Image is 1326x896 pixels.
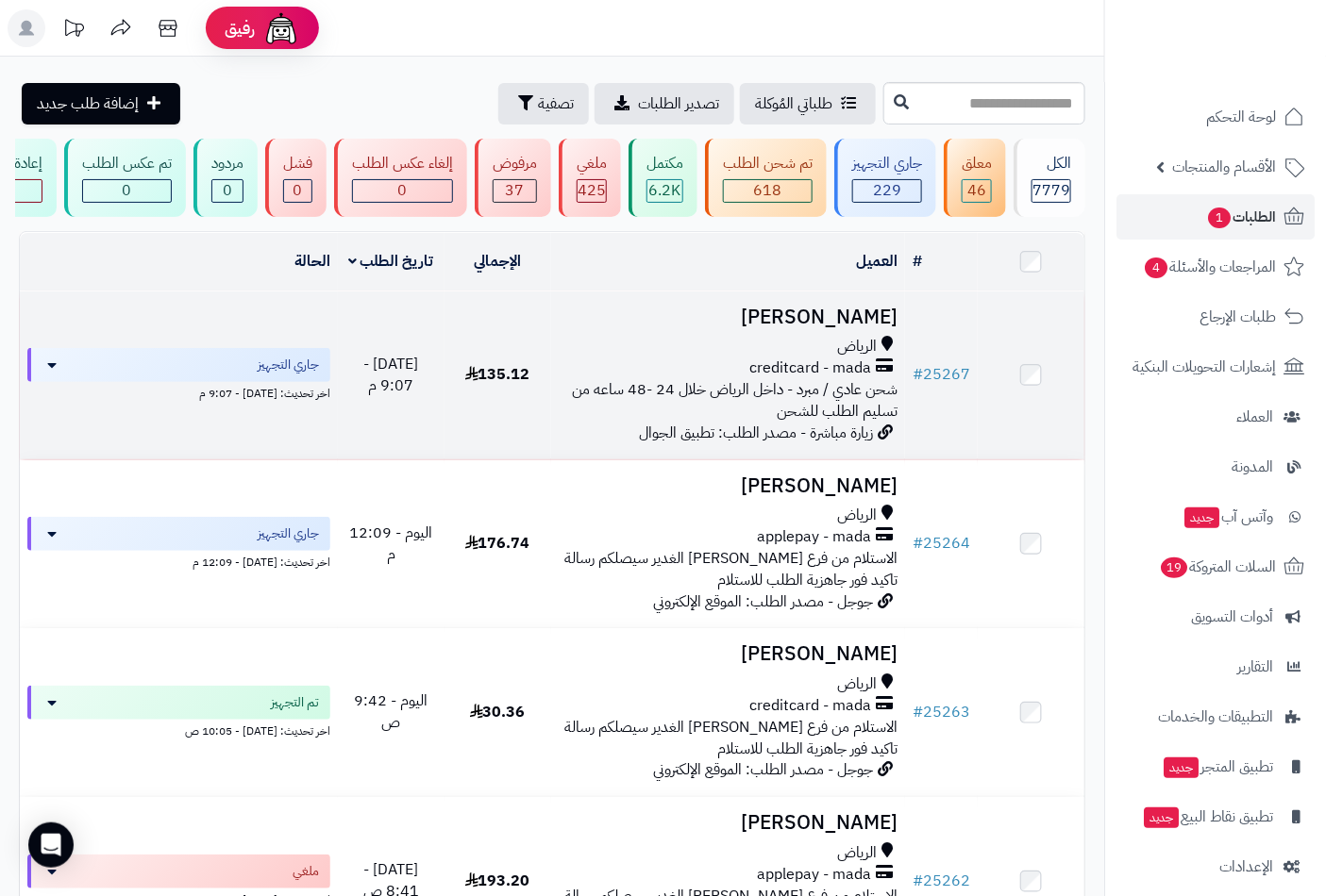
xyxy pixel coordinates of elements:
[1208,207,1231,228] span: 1
[625,139,701,217] a: مكتمل 6.2K
[363,353,418,397] span: [DATE] - 9:07 م
[1206,104,1276,130] span: لوحة التحكم
[1200,304,1276,330] span: طلبات الإرجاع
[740,83,876,124] a: طلباتي المُوكلة
[271,693,319,712] span: تم التجهيز
[913,532,970,555] a: #25264
[465,870,530,892] span: 193.20
[1116,394,1315,440] a: العملاء
[1206,204,1276,230] span: الطلبات
[757,526,871,548] span: applepay - mada
[837,336,877,357] span: الرياض
[577,153,607,174] div: ملغي
[1116,594,1315,639] a: أدوات التسويق
[701,139,831,217] a: تم شحن الطلب 618
[1010,139,1089,217] a: الكل7779
[559,643,898,665] h3: [PERSON_NAME]
[1116,694,1315,739] a: التطبيقات والخدمات
[852,153,922,174] div: جاري التجهيز
[1116,744,1315,789] a: تطبيق المتجرجديد
[1161,557,1187,578] span: 19
[559,475,898,497] h3: [PERSON_NAME]
[465,532,530,555] span: 176.74
[470,701,526,723] span: 30.36
[913,250,922,273] a: #
[653,590,873,613] span: جوجل - مصدر الطلب: الموقع الإلكتروني
[1184,507,1219,528] span: جديد
[1116,194,1315,240] a: الطلبات1
[724,180,812,202] div: 618
[261,139,330,217] a: فشل 0
[212,180,243,202] div: 0
[1143,254,1276,280] span: المراجعات والأسئلة
[1032,179,1070,202] span: 7779
[647,180,682,202] div: 6240
[653,758,873,781] span: جوجل - مصدر الطلب: الموقع الإلكتروني
[1116,544,1315,589] a: السلات المتروكة19
[1183,504,1273,530] span: وآتس آب
[856,250,898,273] a: العميل
[913,870,970,892] a: #25262
[1145,257,1167,278] span: 4
[262,9,300,47] img: ai-face.png
[1159,554,1276,580] span: السلات المتروكة
[1116,444,1315,489] a: المدونة
[555,139,625,217] a: ملغي 425
[474,250,521,273] a: الإجمالي
[913,363,970,386] a: #25267
[754,179,782,202] span: 618
[578,180,606,202] div: 425
[559,812,898,834] h3: [PERSON_NAME]
[853,180,921,202] div: 229
[837,673,877,695] span: الرياض
[538,92,574,115] span: تصفية
[873,179,901,202] span: 229
[506,179,525,202] span: 37
[837,842,877,864] span: الرياض
[293,862,319,881] span: ملغي
[755,92,832,115] span: طلباتي المُوكلة
[123,179,132,202] span: 0
[1032,153,1071,174] div: الكل
[1116,94,1315,140] a: لوحة التحكم
[913,701,970,723] a: #25263
[28,822,74,868] div: Open Intercom Messenger
[749,695,871,717] span: creditcard - mada
[1116,244,1315,290] a: المراجعات والأسئلة4
[284,180,311,202] div: 0
[27,720,330,739] div: اخر تحديث: [DATE] - 10:05 ص
[211,153,243,174] div: مردود
[498,83,589,124] button: تصفية
[913,870,923,892] span: #
[471,139,555,217] a: مرفوض 37
[940,139,1010,217] a: معلق 46
[225,17,255,40] span: رفيق
[258,524,319,543] span: جاري التجهيز
[1191,604,1273,630] span: أدوات التسويق
[1133,354,1276,380] span: إشعارات التحويلات البنكية
[1116,294,1315,340] a: طلبات الإرجاع
[294,179,303,202] span: 0
[1172,154,1276,180] span: الأقسام والمنتجات
[967,179,986,202] span: 46
[353,180,452,202] div: 0
[27,551,330,571] div: اخر تحديث: [DATE] - 12:09 م
[913,363,923,386] span: #
[1116,344,1315,390] a: إشعارات التحويلات البنكية
[963,180,991,202] div: 46
[1162,754,1273,780] span: تطبيق المتجر
[1232,454,1273,480] span: المدونة
[1198,50,1308,90] img: logo-2.png
[913,532,923,555] span: #
[330,139,471,217] a: إلغاء عكس الطلب 0
[1144,807,1179,828] span: جديد
[749,357,871,379] span: creditcard - mada
[465,363,530,386] span: 135.12
[1116,794,1315,839] a: تطبيق نقاط البيعجديد
[283,153,312,174] div: فشل
[1158,704,1273,730] span: التطبيقات والخدمات
[646,153,683,174] div: مكتمل
[831,139,940,217] a: جاري التجهيز 229
[1116,844,1315,889] a: الإعدادات
[564,547,898,591] span: الاستلام من فرع [PERSON_NAME] الغدير سيصلكم رسالة تاكيد فور جاهزية الطلب للاستلام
